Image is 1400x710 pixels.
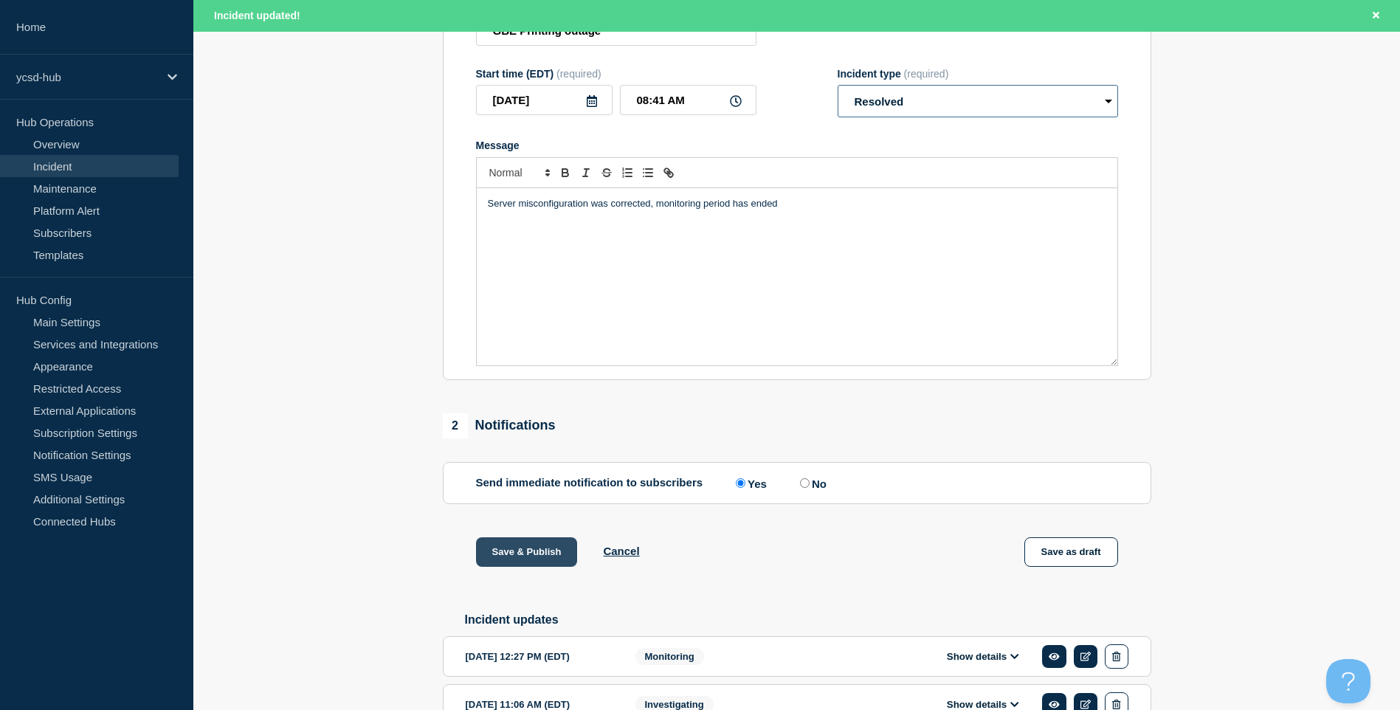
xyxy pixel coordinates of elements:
[443,413,468,438] span: 2
[476,476,703,490] p: Send immediate notification to subscribers
[576,164,596,182] button: Toggle italic text
[476,537,578,567] button: Save & Publish
[617,164,638,182] button: Toggle ordered list
[476,68,756,80] div: Start time (EDT)
[1024,537,1118,567] button: Save as draft
[483,164,555,182] span: Font size
[796,476,827,490] label: No
[620,85,756,115] input: HH:MM A
[800,478,810,488] input: No
[466,644,613,669] div: [DATE] 12:27 PM (EDT)
[658,164,679,182] button: Toggle link
[488,197,1106,210] p: Server misconfiguration was corrected, monitoring period has ended
[16,71,158,83] p: ycsd-hub
[476,476,1118,490] div: Send immediate notification to subscribers
[477,188,1117,365] div: Message
[1367,7,1385,24] button: Close banner
[732,476,767,490] label: Yes
[603,545,639,557] button: Cancel
[638,164,658,182] button: Toggle bulleted list
[476,139,1118,151] div: Message
[556,68,601,80] span: (required)
[635,648,704,665] span: Monitoring
[942,650,1024,663] button: Show details
[904,68,949,80] span: (required)
[736,478,745,488] input: Yes
[838,85,1118,117] select: Incident type
[214,10,300,21] span: Incident updated!
[443,413,556,438] div: Notifications
[476,85,613,115] input: YYYY-MM-DD
[1326,659,1370,703] iframe: Help Scout Beacon - Open
[838,68,1118,80] div: Incident type
[596,164,617,182] button: Toggle strikethrough text
[555,164,576,182] button: Toggle bold text
[465,613,1151,627] h2: Incident updates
